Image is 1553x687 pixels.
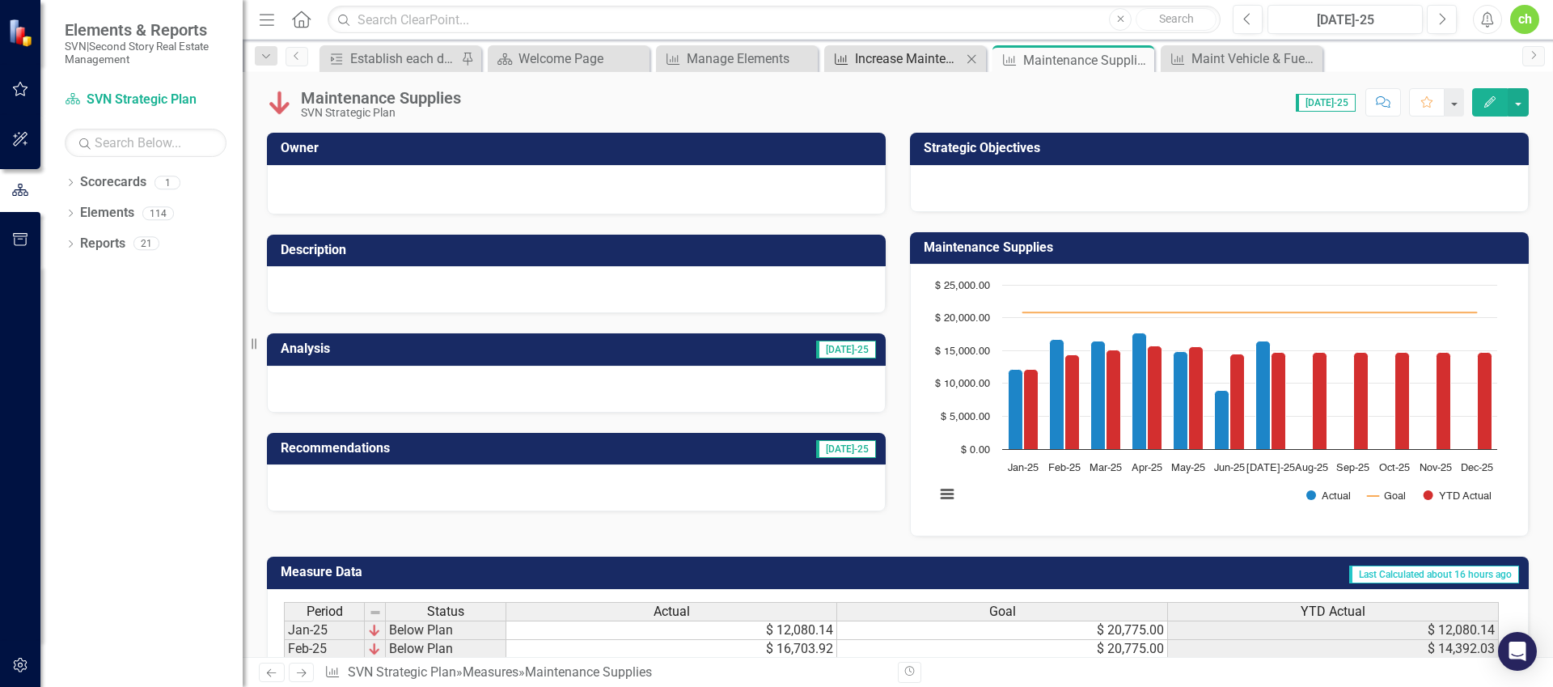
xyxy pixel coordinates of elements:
td: Below Plan [386,621,506,640]
div: Manage Elements [687,49,814,69]
input: Search ClearPoint... [328,6,1221,34]
div: 114 [142,206,174,220]
span: Status [427,604,464,619]
path: Oct-25, 14,717.71. YTD Actual. [1395,353,1410,450]
span: [DATE]-25 [816,440,876,458]
path: Apr-25, 17,655.36. Actual. [1132,333,1147,450]
a: Increase Maintenance Annual Revenue [828,49,962,69]
td: Below Plan [386,640,506,659]
h3: Description [281,243,878,257]
small: SVN|Second Story Real Estate Management [65,40,226,66]
path: Mar-25, 15,076.2. YTD Actual. [1107,350,1121,450]
button: Show Actual [1306,490,1351,502]
a: Scorecards [80,173,146,192]
div: Establish each department's portion of every Corporate wide GL [350,49,457,69]
text: $ 20,000.00 [935,313,990,324]
a: Manage Elements [660,49,814,69]
a: SVN Strategic Plan [65,91,226,109]
path: May-25, 15,541.542. YTD Actual. [1189,347,1204,450]
div: Welcome Page [518,49,645,69]
text: $ 10,000.00 [935,379,990,389]
img: KIVvID6XQLnem7Jwd5RGsJlsyZvnEO8ojW1w+8UqMjn4yonOQRrQskXCXGmASKTRYCiTqJOcojskkyr07L4Z+PfWUOM8Y5yiO... [368,642,381,655]
text: [DATE]-25 [1246,463,1295,473]
h3: Maintenance Supplies [924,240,1521,255]
button: [DATE]-25 [1267,5,1423,34]
a: Elements [80,204,134,223]
text: $ 5,000.00 [941,412,990,422]
img: ClearPoint Strategy [8,18,36,46]
div: Maint Vehicle & Fuel Fee [1191,49,1318,69]
h3: Strategic Objectives [924,141,1521,155]
img: Below Plan [267,90,293,116]
path: Jun-25, 8,873.56. Actual. [1215,391,1229,450]
span: [DATE]-25 [816,341,876,358]
h3: Analysis [281,341,547,356]
a: Welcome Page [492,49,645,69]
div: Increase Maintenance Annual Revenue [855,49,962,69]
span: Goal [989,604,1016,619]
h3: Owner [281,141,878,155]
path: Aug-25, 14,717.71. YTD Actual. [1313,353,1327,450]
span: Search [1159,12,1194,25]
text: Nov-25 [1420,463,1452,473]
text: Mar-25 [1090,463,1122,473]
h3: Recommendations [281,441,662,456]
text: $ 0.00 [961,445,990,456]
text: Feb-25 [1048,463,1081,473]
path: Mar-25, 16,444.54. Actual. [1091,341,1106,450]
span: Actual [654,604,690,619]
div: Maintenance Supplies [1023,50,1150,70]
div: SVN Strategic Plan [301,107,461,119]
div: Maintenance Supplies [301,89,461,107]
path: Feb-25, 14,392.03. YTD Actual. [1065,355,1080,450]
button: Search [1136,8,1217,31]
td: $ 12,080.14 [1168,621,1499,640]
div: Open Intercom Messenger [1498,632,1537,671]
td: $ 12,080.14 [506,621,837,640]
div: 1 [154,176,180,189]
a: Maint Vehicle & Fuel Fee [1165,49,1318,69]
td: $ 16,703.92 [506,640,837,659]
path: Jan-25, 12,080.14. Actual. [1009,370,1023,450]
td: Jan-25 [284,621,365,640]
text: Dec-25 [1461,463,1493,473]
img: 8DAGhfEEPCf229AAAAAElFTkSuQmCC [369,606,382,619]
path: Sep-25, 14,717.71. YTD Actual. [1354,353,1369,450]
div: Chart. Highcharts interactive chart. [927,277,1512,519]
div: » » [324,664,886,682]
td: $ 20,775.00 [837,640,1168,659]
path: Apr-25, 15,720.99. YTD Actual. [1148,346,1162,450]
img: KIVvID6XQLnem7Jwd5RGsJlsyZvnEO8ojW1w+8UqMjn4yonOQRrQskXCXGmASKTRYCiTqJOcojskkyr07L4Z+PfWUOM8Y5yiO... [368,624,381,637]
path: Dec-25, 14,717.71. YTD Actual. [1478,353,1492,450]
path: Jan-25, 12,080.14. YTD Actual. [1024,370,1039,450]
a: SVN Strategic Plan [348,664,456,680]
td: Feb-25 [284,640,365,659]
a: Measures [463,664,518,680]
td: $ 20,775.00 [837,621,1168,640]
svg: Interactive chart [927,277,1505,519]
div: 21 [133,237,159,251]
input: Search Below... [65,129,226,157]
path: May-25, 14,823.75. Actual. [1174,352,1188,450]
text: $ 15,000.00 [935,346,990,357]
text: $ 25,000.00 [935,281,990,291]
g: YTD Actual, series 3 of 3. Bar series with 12 bars. [1024,346,1492,450]
span: Period [307,604,343,619]
span: Last Calculated about 16 hours ago [1349,566,1519,583]
h3: Measure Data [281,565,681,579]
div: Maintenance Supplies [525,664,652,680]
a: Reports [80,235,125,253]
span: YTD Actual [1301,604,1365,619]
span: Elements & Reports [65,20,226,40]
path: Nov-25, 14,717.71. YTD Actual. [1437,353,1451,450]
path: Jul-25, 16,442.7. Actual. [1256,341,1271,450]
a: Establish each department's portion of every Corporate wide GL [324,49,457,69]
text: Sep-25 [1336,463,1369,473]
span: [DATE]-25 [1296,94,1356,112]
path: Feb-25, 16,703.92. Actual. [1050,340,1064,450]
div: [DATE]-25 [1273,11,1417,30]
text: Aug-25 [1295,463,1328,473]
path: Jun-25, 14,430.21166666. YTD Actual. [1230,354,1245,450]
text: Jan-25 [1008,463,1039,473]
text: Jun-25 [1214,463,1245,473]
